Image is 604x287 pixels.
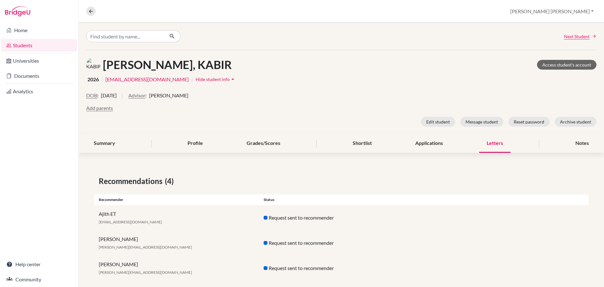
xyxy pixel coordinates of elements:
button: Message student [460,117,503,127]
span: | [101,76,103,83]
span: [EMAIL_ADDRESS][DOMAIN_NAME] [99,220,162,224]
a: Help center [1,258,77,271]
div: Ajith ET [94,210,259,225]
a: [EMAIL_ADDRESS][DOMAIN_NAME] [105,76,189,83]
div: Recommender [94,197,259,203]
a: Access student's account [537,60,596,70]
span: | [191,76,193,83]
img: KABIR BIMAL PATEL's avatar [86,58,100,72]
div: Notes [568,134,596,153]
button: Edit student [421,117,455,127]
div: Request sent to recommender [259,214,424,221]
div: Status [259,197,424,203]
span: [DATE] [101,92,117,99]
button: Add parents [86,104,113,112]
a: Home [1,24,77,37]
span: | [122,92,123,104]
span: Hide student info [196,77,230,82]
button: Reset password [508,117,550,127]
span: 2026 [87,76,99,83]
div: Request sent to recommender [259,239,424,247]
a: Analytics [1,85,77,98]
a: Next Student [564,33,596,40]
div: [PERSON_NAME] [94,261,259,276]
div: Summary [86,134,123,153]
div: Grades/Scores [239,134,288,153]
div: [PERSON_NAME] [94,235,259,250]
button: Advisor [128,92,145,99]
a: Students [1,39,77,52]
span: Next Student [564,33,590,40]
div: Applications [408,134,450,153]
h1: [PERSON_NAME], KABIR [103,58,232,72]
div: Letters [479,134,511,153]
img: Bridge-U [5,6,30,16]
span: [PERSON_NAME][EMAIL_ADDRESS][DOMAIN_NAME] [99,245,192,250]
span: [PERSON_NAME][EMAIL_ADDRESS][DOMAIN_NAME] [99,270,192,275]
div: Profile [180,134,210,153]
a: Community [1,273,77,286]
button: Hide student infoarrow_drop_up [195,74,236,84]
span: : [97,92,98,99]
a: Universities [1,55,77,67]
a: Documents [1,70,77,82]
input: Find student by name... [86,30,164,42]
i: arrow_drop_up [230,76,236,82]
div: Request sent to recommender [259,264,424,272]
span: (4) [165,175,176,187]
span: [PERSON_NAME] [149,92,188,99]
div: Shortlist [345,134,379,153]
span: Recommendations [99,175,165,187]
span: : [145,92,147,99]
button: [PERSON_NAME] [PERSON_NAME] [507,5,596,17]
button: Archive student [555,117,596,127]
button: DOB [86,92,97,99]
